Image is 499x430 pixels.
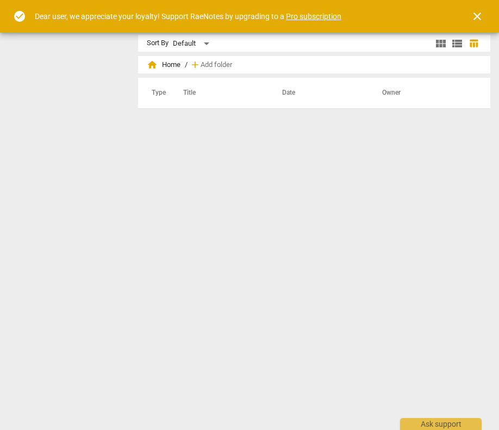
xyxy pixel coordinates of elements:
[269,78,369,108] th: Date
[369,78,479,108] th: Owner
[433,35,449,52] button: Tile view
[190,59,201,70] span: add
[201,61,232,69] span: Add folder
[185,61,188,69] span: /
[449,35,465,52] button: List view
[464,3,490,29] button: Close
[147,39,169,47] div: Sort By
[286,12,341,21] a: Pro subscription
[35,11,341,22] div: Dear user, we appreciate your loyalty! Support RaeNotes by upgrading to a
[400,418,482,430] div: Ask support
[451,37,464,50] span: view_list
[434,37,447,50] span: view_module
[147,59,180,70] span: Home
[465,35,482,52] button: Table view
[469,38,479,48] span: table_chart
[147,59,158,70] span: home
[471,10,484,23] span: close
[173,35,213,52] div: Default
[13,10,26,23] span: check_circle
[170,78,269,108] th: Title
[143,78,170,108] th: Type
